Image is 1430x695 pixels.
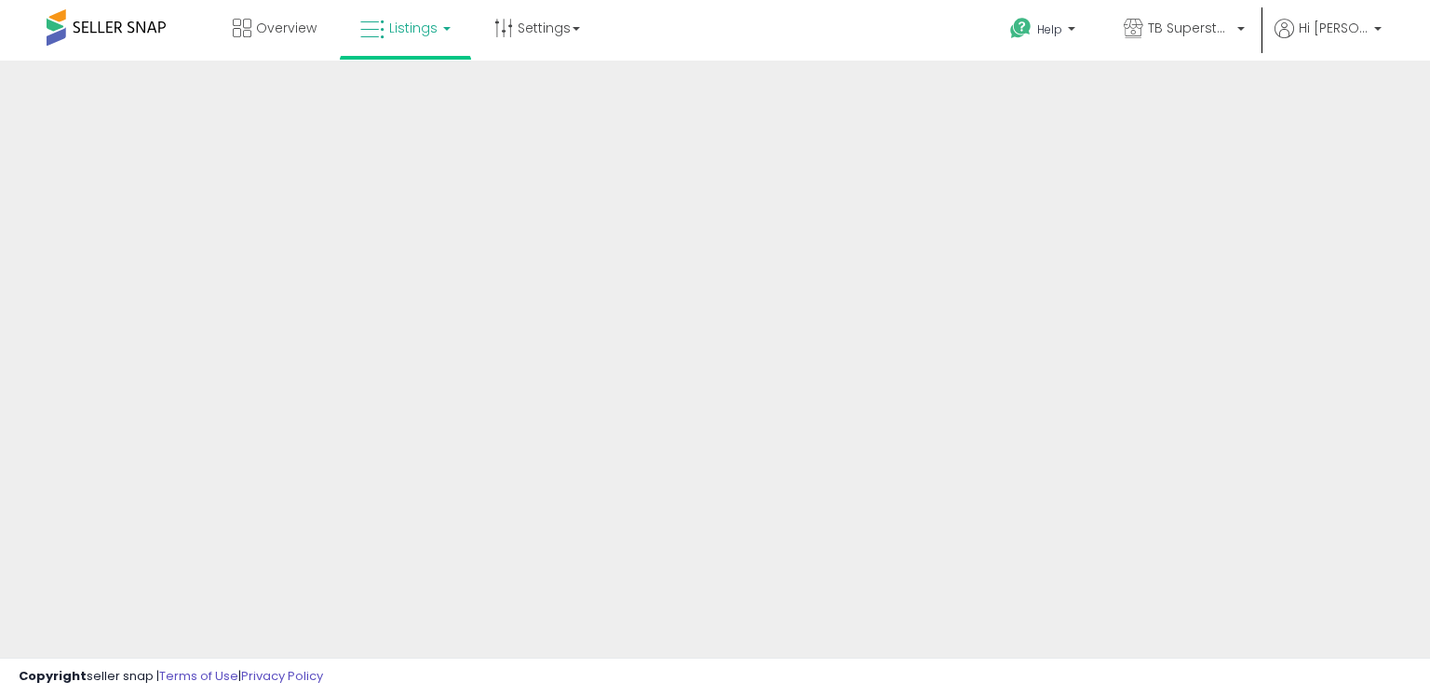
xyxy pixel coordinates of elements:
div: seller snap | | [19,668,323,686]
span: Overview [256,19,317,37]
span: Help [1037,21,1062,37]
span: Listings [389,19,438,37]
a: Terms of Use [159,667,238,685]
a: Hi [PERSON_NAME] [1275,19,1382,61]
strong: Copyright [19,667,87,685]
span: TB Superstore [1148,19,1232,37]
i: Get Help [1009,17,1032,40]
a: Privacy Policy [241,667,323,685]
a: Help [995,3,1094,61]
span: Hi [PERSON_NAME] [1299,19,1369,37]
